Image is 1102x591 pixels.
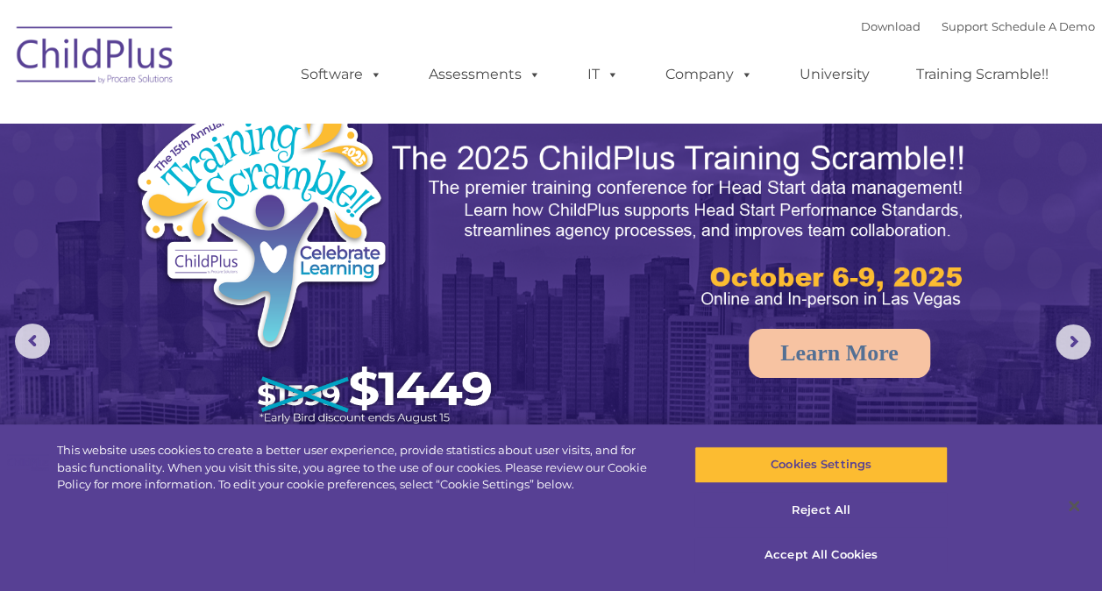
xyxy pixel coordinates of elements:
[861,19,921,33] a: Download
[694,446,948,483] button: Cookies Settings
[244,188,318,201] span: Phone number
[861,19,1095,33] font: |
[57,442,661,494] div: This website uses cookies to create a better user experience, provide statistics about user visit...
[992,19,1095,33] a: Schedule A Demo
[782,57,887,92] a: University
[648,57,771,92] a: Company
[244,116,297,129] span: Last name
[1055,487,1093,525] button: Close
[283,57,400,92] a: Software
[694,537,948,573] button: Accept All Cookies
[694,492,948,529] button: Reject All
[8,14,183,102] img: ChildPlus by Procare Solutions
[749,329,930,378] a: Learn More
[899,57,1066,92] a: Training Scramble!!
[411,57,558,92] a: Assessments
[942,19,988,33] a: Support
[570,57,636,92] a: IT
